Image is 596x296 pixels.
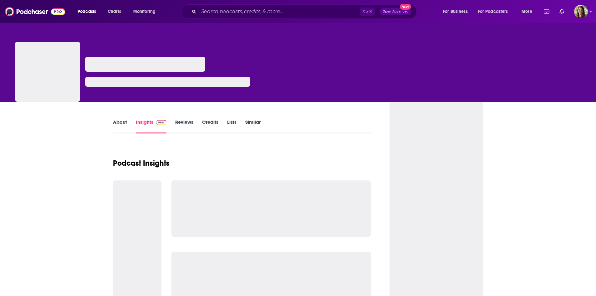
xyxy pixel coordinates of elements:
[108,7,121,16] span: Charts
[439,7,476,17] button: open menu
[574,5,588,18] span: Logged in as AMSimrell
[104,7,125,17] a: Charts
[5,6,65,18] img: Podchaser - Follow, Share and Rate Podcasts
[574,5,588,18] button: Show profile menu
[133,7,155,16] span: Monitoring
[478,7,508,16] span: For Podcasters
[443,7,468,16] span: For Business
[187,4,423,19] div: Search podcasts, credits, & more...
[156,120,167,125] img: Podchaser Pro
[574,5,588,18] img: User Profile
[557,6,567,17] a: Show notifications dropdown
[78,7,96,16] span: Podcasts
[245,119,261,133] a: Similar
[517,7,540,17] button: open menu
[383,10,409,13] span: Open Advanced
[199,7,360,17] input: Search podcasts, credits, & more...
[73,7,104,17] button: open menu
[113,119,127,133] a: About
[227,119,237,133] a: Lists
[136,119,167,133] a: InsightsPodchaser Pro
[380,8,411,15] button: Open AdvancedNew
[113,158,170,168] h1: Podcast Insights
[202,119,218,133] a: Credits
[129,7,164,17] button: open menu
[541,6,552,17] a: Show notifications dropdown
[522,7,532,16] span: More
[360,8,375,16] span: Ctrl K
[400,4,411,10] span: New
[474,7,517,17] button: open menu
[175,119,193,133] a: Reviews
